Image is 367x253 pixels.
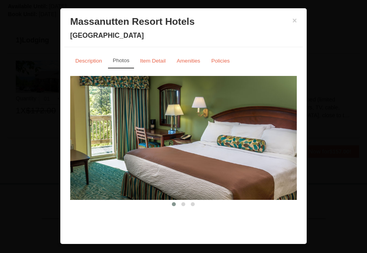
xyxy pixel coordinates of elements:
[135,53,171,68] a: Item Detail
[108,53,134,68] a: Photos
[70,16,297,28] h3: Massanutten Resort Hotels
[70,31,297,39] h4: [GEOGRAPHIC_DATA]
[75,58,102,64] small: Description
[211,58,230,64] small: Policies
[70,53,107,68] a: Description
[70,76,297,200] img: 18876286-36-6bbdb14b.jpg
[177,58,200,64] small: Amenities
[292,17,297,24] button: ×
[113,57,129,63] small: Photos
[171,53,205,68] a: Amenities
[140,58,166,64] small: Item Detail
[206,53,235,68] a: Policies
